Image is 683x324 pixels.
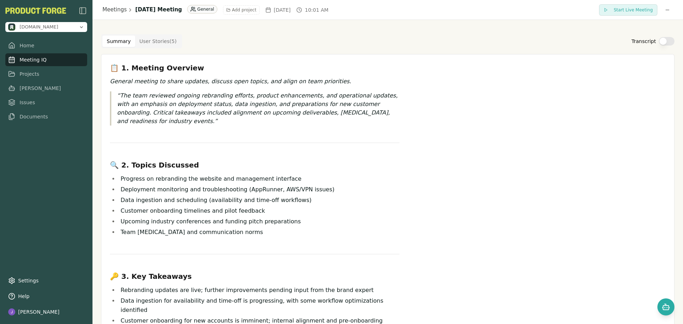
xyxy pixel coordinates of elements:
span: 10:01 AM [305,6,328,14]
button: Open organization switcher [5,22,87,32]
div: General [187,5,217,14]
a: Meetings [102,6,127,14]
h3: 🔑 3. Key Takeaways [110,271,399,281]
li: Deployment monitoring and troubleshooting (AppRunner, AWS/VPN issues) [118,185,399,194]
span: methodic.work [20,24,58,30]
h3: 📋 1. Meeting Overview [110,63,399,73]
img: sidebar [79,6,87,15]
a: Documents [5,110,87,123]
button: [PERSON_NAME] [5,306,87,318]
button: PF-Logo [5,7,66,14]
a: Projects [5,68,87,80]
button: Help [5,290,87,303]
img: Product Forge [5,7,66,14]
li: Progress on rebranding the website and management interface [118,174,399,184]
button: Start Live Meeting [599,4,657,16]
span: Add project [232,7,256,13]
button: User Stories ( 5 ) [135,36,181,47]
a: Meeting IQ [5,53,87,66]
li: Data ingestion and scheduling (availability and time-off workflows) [118,196,399,205]
li: Team [MEDICAL_DATA] and communication norms [118,228,399,237]
label: Transcript [631,38,656,45]
button: Add project [223,5,260,15]
li: Upcoming industry conferences and funding pitch preparations [118,217,399,226]
h3: 🔍 2. Topics Discussed [110,160,399,170]
li: Data ingestion for availability and time-off is progressing, with some workflow optimizations ide... [118,296,399,315]
button: Open chat [657,298,674,315]
li: Customer onboarding timelines and pilot feedback [118,206,399,216]
span: [DATE] [274,6,291,14]
a: Issues [5,96,87,109]
h1: [DATE] Meeting [135,6,182,14]
img: profile [8,308,15,315]
a: [PERSON_NAME] [5,82,87,95]
a: Home [5,39,87,52]
img: methodic.work [8,23,15,31]
li: Rebranding updates are live; further improvements pending input from the brand expert [118,286,399,295]
em: General meeting to share updates, discuss open topics, and align on team priorities. [110,78,351,85]
button: Close Sidebar [79,6,87,15]
button: Summary [102,36,135,47]
span: Start Live Meeting [614,7,653,13]
a: Settings [5,274,87,287]
p: The team reviewed ongoing rebranding efforts, product enhancements, and operational updates, with... [117,91,399,126]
